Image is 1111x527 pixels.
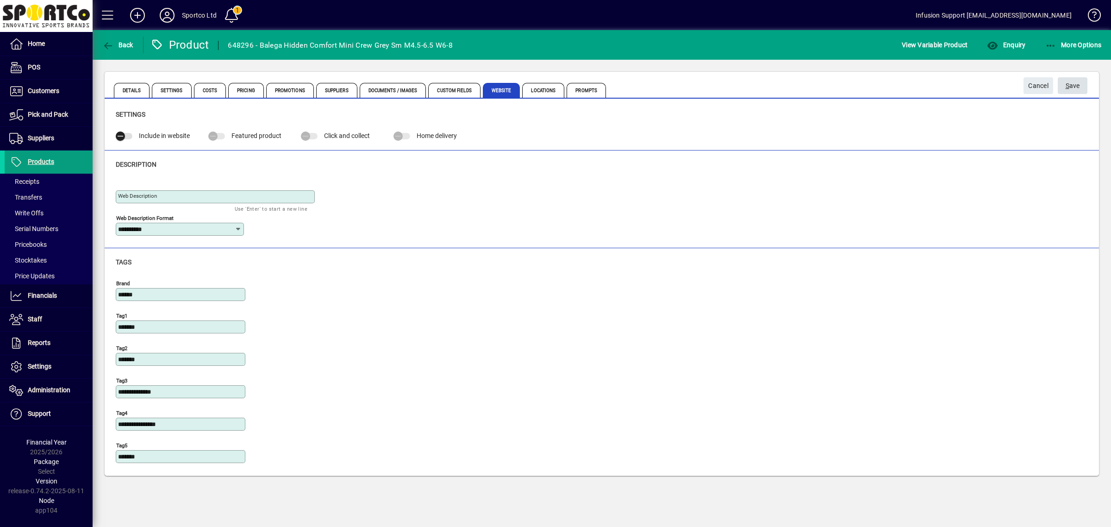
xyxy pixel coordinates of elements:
[116,161,156,168] span: Description
[1058,77,1087,94] button: Save
[116,377,127,383] mat-label: Tag3
[116,280,130,286] mat-label: Brand
[324,132,370,139] span: Click and collect
[116,409,127,416] mat-label: Tag4
[5,284,93,307] a: Financials
[916,8,1072,23] div: Infusion Support [EMAIL_ADDRESS][DOMAIN_NAME]
[5,189,93,205] a: Transfers
[417,132,457,139] span: Home delivery
[5,237,93,252] a: Pricebooks
[28,63,40,71] span: POS
[5,205,93,221] a: Write Offs
[5,80,93,103] a: Customers
[1043,37,1104,53] button: More Options
[522,83,564,98] span: Locations
[5,32,93,56] a: Home
[9,194,42,201] span: Transfers
[28,410,51,417] span: Support
[1024,77,1053,94] button: Cancel
[9,209,44,217] span: Write Offs
[5,308,93,331] a: Staff
[28,315,42,323] span: Staff
[139,132,190,139] span: Include in website
[5,174,93,189] a: Receipts
[428,83,480,98] span: Custom Fields
[985,37,1028,53] button: Enquiry
[5,103,93,126] a: Pick and Pack
[28,134,54,142] span: Suppliers
[1028,78,1049,94] span: Cancel
[5,332,93,355] a: Reports
[116,312,127,319] mat-label: Tag1
[5,268,93,284] a: Price Updates
[1045,41,1102,49] span: More Options
[116,345,127,351] mat-label: Tag2
[102,41,133,49] span: Back
[9,225,58,232] span: Serial Numbers
[483,83,520,98] span: Website
[266,83,314,98] span: Promotions
[152,83,192,98] span: Settings
[36,477,57,485] span: Version
[1081,2,1099,32] a: Knowledge Base
[231,132,281,139] span: Featured product
[28,292,57,299] span: Financials
[28,40,45,47] span: Home
[235,203,307,214] mat-hint: Use 'Enter' to start a new line
[34,458,59,465] span: Package
[116,442,127,448] mat-label: Tag5
[5,379,93,402] a: Administration
[1066,78,1080,94] span: ave
[5,355,93,378] a: Settings
[9,241,47,248] span: Pricebooks
[228,38,453,53] div: 648296 - Balega Hidden Comfort Mini Crew Grey Sm M4.5-6.5 W6-8
[114,83,150,98] span: Details
[152,7,182,24] button: Profile
[5,252,93,268] a: Stocktakes
[28,158,54,165] span: Products
[28,363,51,370] span: Settings
[228,83,264,98] span: Pricing
[902,38,967,52] span: View Variable Product
[28,386,70,394] span: Administration
[123,7,152,24] button: Add
[26,439,67,446] span: Financial Year
[5,56,93,79] a: POS
[182,8,217,23] div: Sportco Ltd
[9,272,55,280] span: Price Updates
[116,258,131,266] span: Tags
[100,37,136,53] button: Back
[899,37,970,53] button: View Variable Product
[9,178,39,185] span: Receipts
[150,38,209,52] div: Product
[9,257,47,264] span: Stocktakes
[567,83,606,98] span: Prompts
[28,87,59,94] span: Customers
[116,111,145,118] span: Settings
[1066,82,1069,89] span: S
[28,339,50,346] span: Reports
[360,83,426,98] span: Documents / Images
[118,193,157,199] mat-label: Web Description
[5,221,93,237] a: Serial Numbers
[28,111,68,118] span: Pick and Pack
[5,127,93,150] a: Suppliers
[93,37,144,53] app-page-header-button: Back
[316,83,357,98] span: Suppliers
[116,214,174,221] mat-label: Web Description Format
[194,83,226,98] span: Costs
[39,497,54,504] span: Node
[987,41,1025,49] span: Enquiry
[5,402,93,426] a: Support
